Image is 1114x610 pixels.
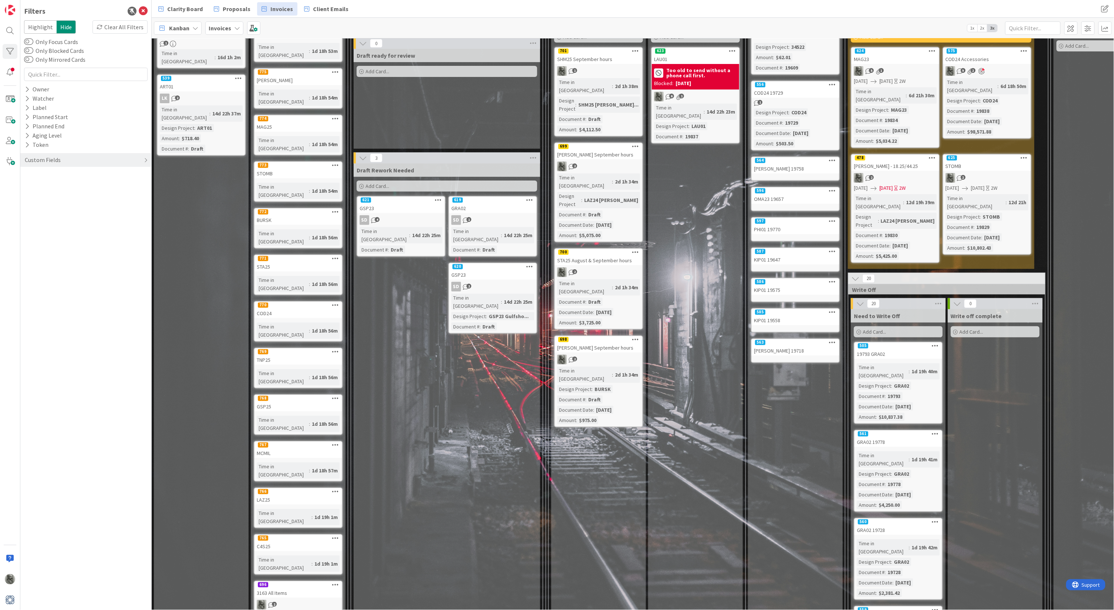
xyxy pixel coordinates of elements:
span: : [773,53,774,61]
span: : [576,125,577,134]
div: 560 [855,519,942,525]
input: Quick Filter... [1005,21,1061,35]
div: COD24 Accessories [943,54,1031,64]
div: 773 [258,163,268,168]
div: 699[PERSON_NAME] September hours [555,143,642,159]
div: 625 [947,155,957,161]
div: 620GSP23 [449,263,536,280]
div: MAG25 [255,122,342,132]
span: : [682,132,683,141]
span: 3 [370,154,383,162]
div: Design Project [160,124,194,132]
button: Only Mirrored Cards [24,56,33,63]
div: Watcher [24,94,55,103]
span: [DATE] [879,77,893,85]
div: 623 [652,48,739,54]
img: PA [946,173,955,183]
div: SD [449,282,536,291]
div: 701 [558,48,569,54]
span: : [982,117,983,125]
div: [DATE] [891,127,910,135]
img: avatar [5,595,15,605]
div: Filters [24,6,46,17]
input: Quick Filter... [24,68,148,81]
div: Time in [GEOGRAPHIC_DATA] [854,194,903,210]
span: Proposals [223,4,250,13]
div: 625STOMB [943,155,1031,171]
div: 596OMA23 19657 [752,188,839,204]
div: 700 [555,249,642,256]
span: : [309,140,310,148]
div: 587KIP01 19647 [752,248,839,264]
div: 773 [255,162,342,169]
div: 770COD24 [255,302,342,318]
div: 597 [752,218,839,225]
img: PA [854,173,864,183]
div: Draft [189,145,205,153]
span: : [773,139,774,148]
span: 2 [971,68,976,73]
span: : [974,107,975,115]
div: 34522 [790,43,806,51]
span: : [704,108,705,116]
div: 623 [655,48,666,54]
span: Hide [57,20,76,34]
div: Blocked: [654,80,673,87]
div: PA [555,162,642,171]
div: 767 [255,442,342,448]
div: 768 [255,395,342,402]
div: 19834 [883,116,900,124]
div: 6963163 All Items [255,582,342,598]
span: : [890,127,891,135]
div: LK [158,94,245,103]
div: Time in [GEOGRAPHIC_DATA] [160,49,215,65]
div: 556 [752,81,839,88]
div: 19837 [683,132,700,141]
span: [DATE] [854,77,868,85]
div: 563[PERSON_NAME] 19718 [752,339,839,355]
div: Token [24,140,49,149]
div: COD24 [981,97,1000,105]
div: 623LAU01 [652,48,739,64]
a: Proposals [209,2,255,16]
span: 1 [679,94,684,98]
div: 564 [752,157,839,164]
img: PA [557,267,567,277]
div: SHM25 [PERSON_NAME]... [576,101,640,109]
span: : [689,122,690,130]
div: SHM25 September hours [555,54,642,64]
span: : [888,106,889,114]
div: [DATE] [983,117,1002,125]
div: 620 [449,263,536,270]
div: Document # [654,132,682,141]
div: 769 [255,348,342,355]
div: 699 [558,144,569,149]
a: Invoices [257,2,297,16]
span: 2 [572,164,577,168]
div: 768GSP25 [255,395,342,411]
span: : [612,82,613,90]
span: : [782,64,783,72]
div: LAU01 [652,54,739,64]
div: STOMB [255,169,342,178]
div: ART01 [158,82,245,91]
div: MAG23 [889,106,909,114]
div: 1d 18h 54m [310,187,340,195]
div: SD [357,215,445,225]
div: Draft [586,115,603,123]
span: : [612,178,613,186]
span: : [980,97,981,105]
div: 587 [752,248,839,255]
div: Document Date [946,117,982,125]
span: 5 [869,68,874,73]
span: 2 [961,175,966,180]
div: Design Project [754,43,788,51]
div: 774 [258,116,268,121]
div: 766LAZ25 [255,488,342,505]
span: : [788,108,790,117]
div: Design Project [854,106,888,114]
span: 1 [879,68,884,73]
span: Clarity Board [167,4,203,13]
div: Time in [GEOGRAPHIC_DATA] [257,136,309,152]
div: 585KIP01 19558 [752,309,839,325]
